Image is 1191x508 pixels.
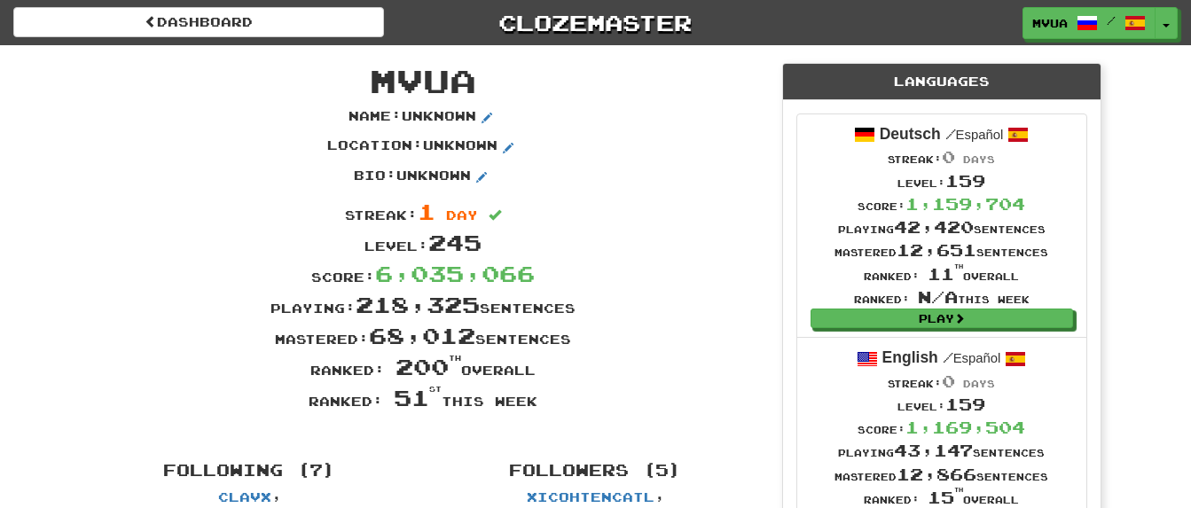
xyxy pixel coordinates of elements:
a: clavx [218,489,271,504]
span: 159 [945,395,985,414]
div: Mastered: sentences [77,320,769,351]
span: 159 [945,171,985,191]
span: 0 [942,371,955,391]
div: Streak: [77,196,769,227]
strong: English [882,348,938,366]
div: Playing sentences [834,215,1048,238]
span: / [1107,14,1116,27]
div: Level: [77,227,769,258]
span: 12,651 [897,240,976,260]
div: Score: [834,192,1048,215]
p: Location : Unknown [327,137,519,158]
div: Ranked: this week [834,285,1048,309]
iframe: fb:share_button Facebook Social Plugin [425,422,485,440]
div: Ranked: overall [77,351,769,382]
p: Bio : Unknown [354,167,492,188]
a: Dashboard [13,7,384,37]
div: Ranked: this week [77,382,769,413]
span: 51 [394,384,442,410]
span: / [945,126,956,142]
div: Score: [834,416,1048,439]
span: 0 [942,147,955,167]
div: Playing sentences [834,439,1048,462]
div: Languages [783,64,1101,100]
span: Mvua [370,61,476,99]
span: Mvua [1032,15,1068,31]
a: Xicohtencatl [527,489,654,504]
h4: Followers (5) [436,462,756,480]
a: Mvua / [1023,7,1156,39]
sup: st [429,385,442,394]
span: 15 [928,488,963,507]
span: 68,012 [369,322,475,348]
div: Score: [77,258,769,289]
span: / [943,349,953,365]
span: 218,325 [356,291,480,317]
div: Playing: sentences [77,289,769,320]
small: Español [943,351,1001,365]
div: Streak: [834,145,1048,168]
div: Mastered sentences [834,238,1048,262]
div: Level: [834,393,1048,416]
span: 200 [396,353,461,379]
span: 1,159,704 [905,194,1025,214]
sup: th [449,354,461,363]
div: Level: [834,169,1048,192]
a: Clozemaster [411,7,781,38]
span: 43,147 [894,441,973,460]
h4: Following (7) [90,462,410,480]
span: 245 [428,229,482,255]
span: 42,420 [894,217,974,237]
small: Español [945,128,1004,142]
span: days [963,153,995,165]
a: Play [811,309,1073,328]
span: days [963,378,995,389]
sup: th [954,263,963,270]
span: 1 [418,198,435,224]
span: 1,169,504 [905,418,1025,437]
p: Name : Unknown [349,107,498,129]
span: day [446,207,478,223]
span: 11 [928,264,963,284]
div: Mastered sentences [834,463,1048,486]
span: 6,035,066 [375,260,535,286]
strong: Deutsch [880,125,941,143]
div: Streak: [834,370,1048,393]
div: Ranked: overall [834,262,1048,285]
sup: th [954,487,963,493]
span: N/A [918,287,958,307]
iframe: X Post Button [360,422,419,440]
span: 12,866 [897,465,976,484]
